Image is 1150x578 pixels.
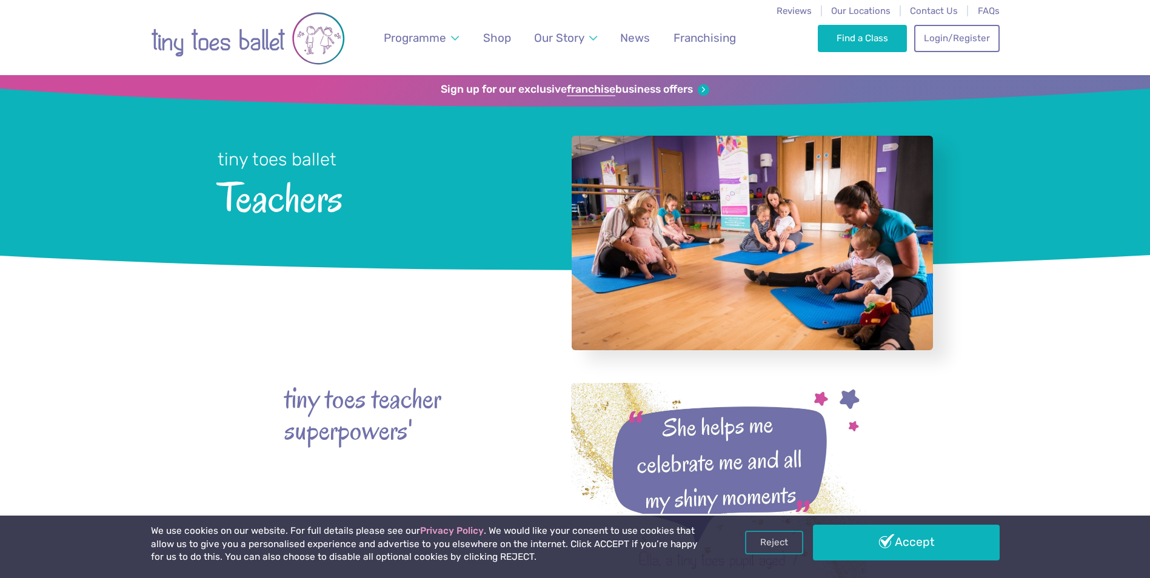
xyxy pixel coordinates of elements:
a: Reviews [777,5,812,16]
a: Contact Us [910,5,958,16]
strong: tiny toes teacher superpowers' [284,383,503,447]
img: tiny toes ballet [151,8,345,69]
p: We use cookies on our website. For full details please see our . We would like your consent to us... [151,525,703,564]
a: Programme [378,24,464,52]
a: Find a Class [818,25,907,51]
span: Programme [384,31,446,45]
a: News [615,24,656,52]
a: Accept [813,525,1000,560]
a: Our Locations [831,5,891,16]
strong: franchise [567,83,615,96]
span: News [620,31,650,45]
a: Privacy Policy [420,525,484,536]
span: Our Story [534,31,584,45]
span: Teachers [218,171,540,221]
a: Reject [745,531,803,554]
a: Franchising [667,24,741,52]
small: tiny toes ballet [218,149,336,170]
a: Sign up for our exclusivefranchisebusiness offers [441,83,709,96]
a: FAQs [978,5,1000,16]
a: Shop [477,24,516,52]
span: Franchising [674,31,736,45]
a: Our Story [528,24,603,52]
a: Login/Register [914,25,999,51]
span: Shop [483,31,511,45]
